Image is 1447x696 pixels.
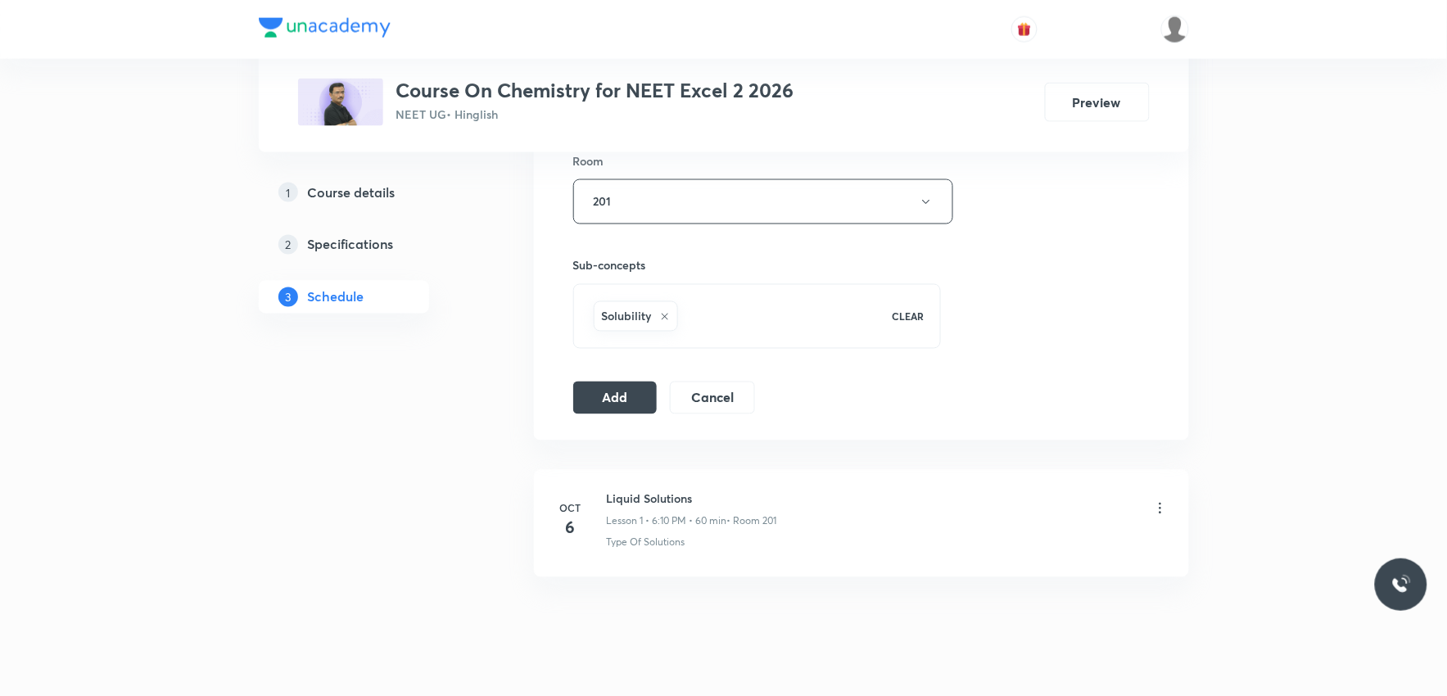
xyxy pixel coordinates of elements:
a: Company Logo [259,18,391,42]
p: NEET UG • Hinglish [396,106,794,123]
a: 1Course details [259,176,482,209]
h3: Course On Chemistry for NEET Excel 2 2026 [396,79,794,102]
button: 201 [573,179,953,224]
p: CLEAR [892,310,924,324]
button: Cancel [670,382,754,414]
img: Company Logo [259,18,391,38]
h4: 6 [554,516,587,540]
a: 2Specifications [259,228,482,261]
p: 1 [278,183,298,202]
h6: Solubility [602,308,652,325]
button: avatar [1011,16,1038,43]
h5: Specifications [308,235,394,255]
h5: Course details [308,183,396,202]
h5: Schedule [308,287,364,307]
p: 2 [278,235,298,255]
p: Type Of Solutions [607,536,685,550]
h6: Room [573,152,604,169]
button: Add [573,382,658,414]
h6: Sub-concepts [573,257,942,274]
img: 116EFB08-B546-48F7-8468-C83622989356_plus.png [298,79,383,126]
img: avatar [1017,22,1032,37]
button: Preview [1045,83,1150,122]
h6: Oct [554,501,587,516]
img: ttu [1391,575,1411,594]
p: • Room 201 [727,514,777,529]
h6: Liquid Solutions [607,490,777,508]
p: Lesson 1 • 6:10 PM • 60 min [607,514,727,529]
img: Arvind Bhargav [1161,16,1189,43]
p: 3 [278,287,298,307]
